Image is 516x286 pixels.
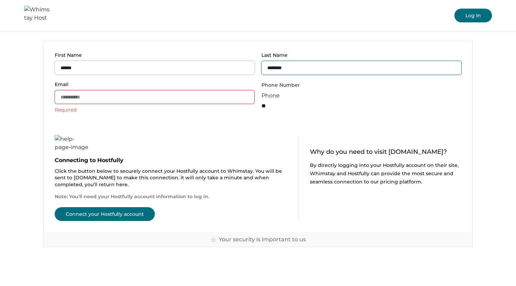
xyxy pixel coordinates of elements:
[24,6,52,25] img: Whimstay Host
[454,9,492,22] button: Log In
[310,161,461,186] p: By directly logging into your Hostfully account on their site, Whimstay and Hostfully can provide...
[55,82,250,87] p: Email
[55,107,255,113] div: Required
[261,52,457,58] p: Last Name
[261,92,316,100] div: Phone
[55,168,288,188] p: Click the button below to securely connect your Hostfully account to Whimstay. You will be sent t...
[219,236,306,243] p: Your security is important to us
[55,193,288,200] p: Note: You'll need your Hostfully account information to log in.
[55,52,250,58] p: First Name
[310,149,461,156] p: Why do you need to visit [DOMAIN_NAME]?
[55,157,288,164] p: Connecting to Hostfully
[55,207,155,221] button: Connect your Hostfully account
[261,82,457,89] label: Phone Number
[55,135,89,151] img: help-page-image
